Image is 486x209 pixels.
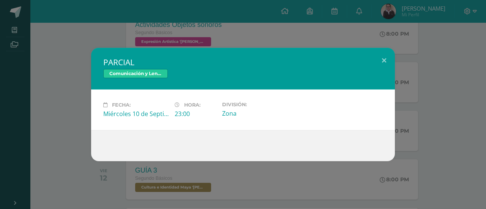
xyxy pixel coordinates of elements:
span: Comunicación y Lenguaje Idioma Extranjero [103,69,168,78]
h2: PARCIAL [103,57,383,68]
span: Hora: [184,102,200,108]
span: Fecha: [112,102,131,108]
label: División: [222,102,287,107]
div: Miércoles 10 de Septiembre [103,110,169,118]
div: 23:00 [175,110,216,118]
div: Zona [222,109,287,118]
button: Close (Esc) [373,48,395,74]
